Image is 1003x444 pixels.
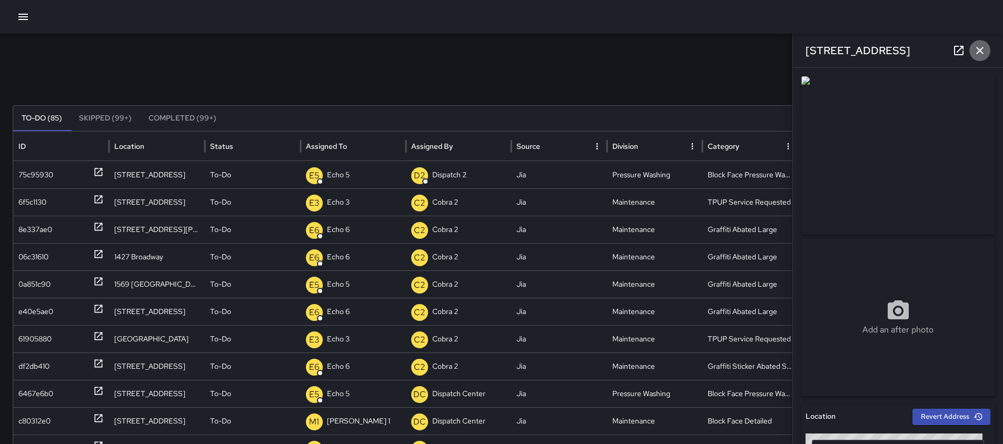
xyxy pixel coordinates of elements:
div: ID [18,142,26,151]
p: To-Do [210,216,231,243]
p: Echo 3 [327,189,350,216]
p: C2 [414,306,425,319]
p: Cobra 2 [432,326,458,352]
p: Echo 6 [327,353,350,380]
button: To-Do (85) [13,106,71,131]
p: D2 [414,169,425,182]
div: Graffiti Abated Large [702,243,798,270]
div: 8e337ae0 [18,216,52,243]
div: 6f5c1130 [18,189,46,216]
p: Echo 3 [327,326,350,352]
div: 102 Frank H. Ogawa Plaza [109,216,205,243]
div: 415 24th Street [109,352,205,380]
div: c80312e0 [18,408,51,435]
div: Jia [511,161,607,188]
p: E5 [309,169,320,182]
div: Maintenance [607,407,703,435]
p: Cobra 2 [432,271,458,298]
div: Jia [511,243,607,270]
p: M1 [309,416,319,428]
div: TPUP Service Requested [702,188,798,216]
button: Completed (99+) [140,106,225,131]
p: E6 [309,224,320,237]
p: Dispatch 2 [432,162,466,188]
div: 1569 Franklin Street [109,270,205,298]
p: Cobra 2 [432,298,458,325]
p: To-Do [210,380,231,407]
div: Graffiti Abated Large [702,216,798,243]
p: Cobra 2 [432,353,458,380]
div: 1437 Franklin Street [109,161,205,188]
div: Maintenance [607,188,703,216]
p: To-Do [210,408,231,435]
div: Jia [511,352,607,380]
p: C2 [414,361,425,374]
p: Echo 6 [327,216,350,243]
p: E5 [309,279,320,291]
div: TPUP Service Requested [702,325,798,352]
p: [PERSON_NAME] 1 [327,408,390,435]
p: Echo 6 [327,244,350,270]
p: Echo 5 [327,271,350,298]
div: 6467e6b0 [18,380,53,407]
div: Graffiti Abated Large [702,270,798,298]
p: Echo 5 [327,162,350,188]
button: Division column menu [685,139,700,154]
div: Graffiti Abated Large [702,298,798,325]
p: E6 [309,361,320,374]
p: E5 [309,388,320,401]
div: 1437 Franklin Street [109,298,205,325]
div: 1741 Telegraph Avenue [109,325,205,352]
div: Division [612,142,638,151]
p: Cobra 2 [432,189,458,216]
div: Maintenance [607,243,703,270]
div: Category [708,142,739,151]
p: C2 [414,224,425,237]
div: Pressure Washing [607,380,703,407]
div: e40e5ae0 [18,298,53,325]
div: Source [517,142,540,151]
p: Dispatch Center [432,408,485,435]
p: C2 [414,197,425,209]
div: Jia [511,216,607,243]
p: To-Do [210,162,231,188]
button: Category column menu [781,139,796,154]
p: C2 [414,279,425,291]
p: C2 [414,334,425,346]
p: To-Do [210,244,231,270]
div: Maintenance [607,325,703,352]
p: Cobra 2 [432,244,458,270]
p: To-Do [210,271,231,298]
div: 426 17th Street [109,380,205,407]
p: To-Do [210,189,231,216]
p: E3 [309,334,320,346]
div: Block Face Pressure Washed [702,161,798,188]
p: DC [413,388,426,401]
p: To-Do [210,298,231,325]
div: 1407 Franklin Street [109,407,205,435]
div: Block Face Detailed [702,407,798,435]
p: Echo 6 [327,298,350,325]
div: Jia [511,325,607,352]
p: C2 [414,251,425,264]
div: 447 17th Street [109,188,205,216]
div: Jia [511,380,607,407]
p: E6 [309,306,320,319]
p: Dispatch Center [432,380,485,407]
div: Graffiti Sticker Abated Small [702,352,798,380]
div: 0a851c90 [18,271,51,298]
div: Maintenance [607,216,703,243]
div: df2db410 [18,353,49,380]
button: Skipped (99+) [71,106,140,131]
p: To-Do [210,353,231,380]
div: Status [210,142,233,151]
div: 75c95930 [18,162,53,188]
div: 61905880 [18,326,52,352]
button: Source column menu [590,139,604,154]
div: Jia [511,407,607,435]
p: Echo 5 [327,380,350,407]
div: Assigned To [306,142,347,151]
div: Jia [511,298,607,325]
p: E3 [309,197,320,209]
div: Pressure Washing [607,161,703,188]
